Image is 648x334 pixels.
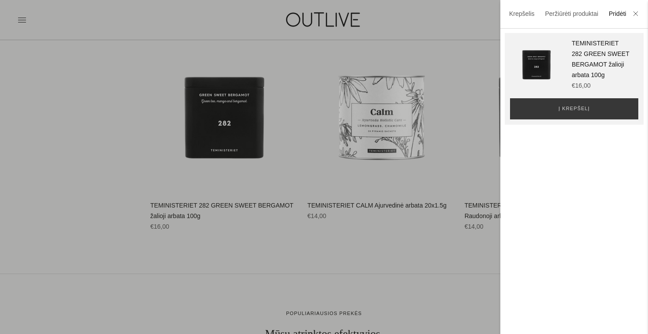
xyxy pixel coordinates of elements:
[572,82,591,89] span: €16,00
[545,10,598,17] a: Peržiūrėti produktai
[609,9,626,19] a: Pridėti
[510,98,638,119] button: Į krepšelį
[572,40,629,78] a: TEMINISTERIET 282 GREEN SWEET BERGAMOT žalioji arbata 100g
[559,104,590,113] span: Į krepšelį
[510,38,563,91] img: TEMINISTERIET 282 GREEN SWEET BERGAMOT žalioji arbata 100g
[509,10,535,17] a: Krepšelis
